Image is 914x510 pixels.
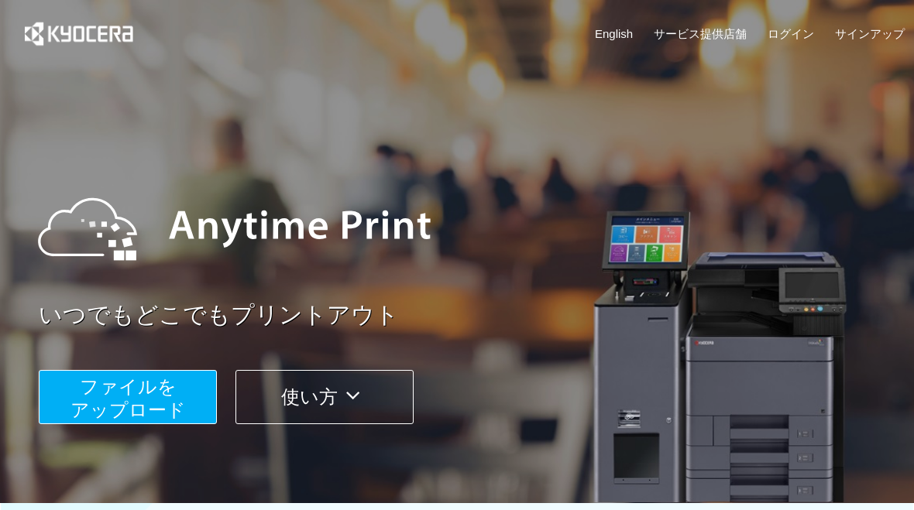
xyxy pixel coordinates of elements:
button: ファイルを​​アップロード [39,370,217,424]
span: ファイルを ​​アップロード [70,376,186,420]
a: いつでもどこでもプリントアウト [39,299,914,332]
a: ログイン [768,26,814,42]
a: サインアップ [835,26,905,42]
a: English [595,26,633,42]
button: 使い方 [235,370,414,424]
a: サービス提供店舗 [654,26,747,42]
